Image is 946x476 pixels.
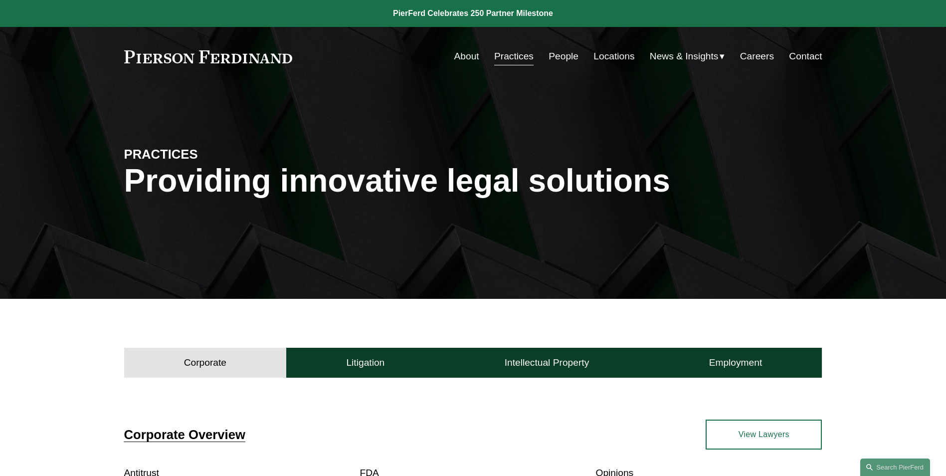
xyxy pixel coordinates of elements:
[124,163,822,199] h1: Providing innovative legal solutions
[184,357,226,369] h4: Corporate
[454,47,479,66] a: About
[709,357,762,369] h4: Employment
[593,47,634,66] a: Locations
[706,420,822,450] a: View Lawyers
[650,48,719,65] span: News & Insights
[124,146,299,162] h4: PRACTICES
[549,47,578,66] a: People
[650,47,725,66] a: folder dropdown
[740,47,774,66] a: Careers
[505,357,589,369] h4: Intellectual Property
[789,47,822,66] a: Contact
[124,428,245,442] a: Corporate Overview
[494,47,534,66] a: Practices
[860,459,930,476] a: Search this site
[346,357,384,369] h4: Litigation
